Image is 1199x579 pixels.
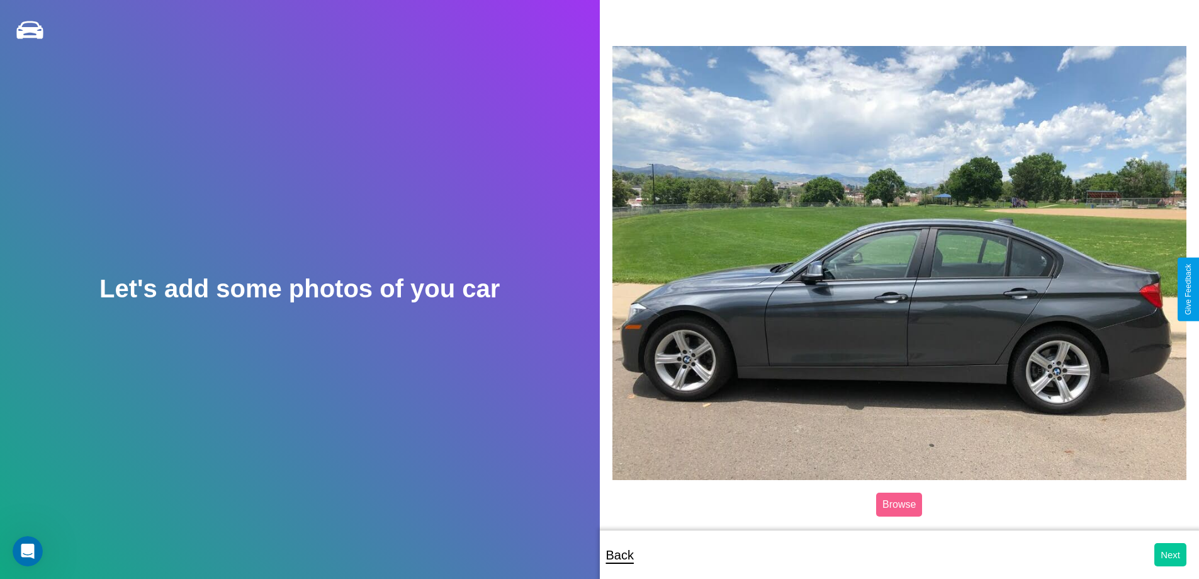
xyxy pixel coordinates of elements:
[876,493,922,517] label: Browse
[13,536,43,566] iframe: Intercom live chat
[612,46,1187,479] img: posted
[1154,543,1186,566] button: Next
[606,544,634,566] p: Back
[99,275,500,303] h2: Let's add some photos of you car
[1184,264,1193,315] div: Give Feedback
